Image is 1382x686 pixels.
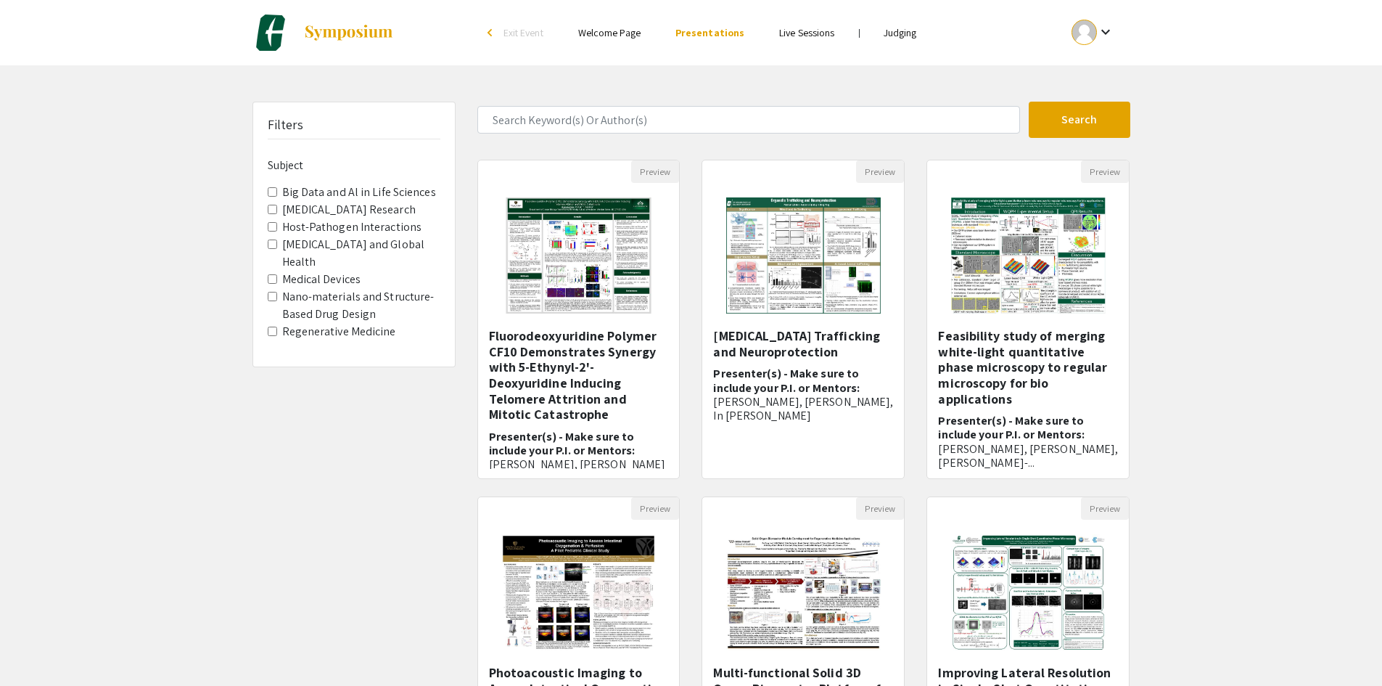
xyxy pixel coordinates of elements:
[1029,102,1130,138] button: Search
[252,15,289,51] img: Charlotte Biomedical Sciences Symposium 2025
[856,497,904,520] button: Preview
[489,457,666,472] span: [PERSON_NAME], [PERSON_NAME]
[702,160,905,479] div: Open Presentation <p>Organelle Trafficking and Neuroprotection</p>
[937,183,1120,328] img: <p><strong>Feasibility study of merging white-light quantitative phase microscopy to regular micr...
[488,28,496,37] div: arrow_back_ios
[926,160,1130,479] div: Open Presentation <p><strong>Feasibility study of merging white-light quantitative phase microsco...
[631,160,679,183] button: Preview
[713,328,893,359] h5: [MEDICAL_DATA] Trafficking and Neuroprotection
[713,367,893,422] h6: Presenter(s) - Make sure to include your P.I. or Mentors:
[252,15,394,51] a: Charlotte Biomedical Sciences Symposium 2025
[1097,23,1114,41] mat-icon: Expand account dropdown
[712,520,895,665] img: <p><span style="color: rgb(0, 0, 0);">Multi-functional Solid 3D Organ Bioreactor Platform for Reg...
[489,328,669,422] h5: Fluorodeoxyuridine Polymer CF10 Demonstrates Synergy with 5-Ethynyl-2'-Deoxyuridine Inducing Telo...
[713,394,893,423] span: [PERSON_NAME], [PERSON_NAME], In [PERSON_NAME]
[856,160,904,183] button: Preview
[1056,16,1130,49] button: Expand account dropdown
[282,201,416,219] label: [MEDICAL_DATA] Research
[282,184,436,201] label: Big Data and Al in Life Sciences
[268,117,304,133] h5: Filters
[303,24,394,41] img: Symposium by ForagerOne
[852,26,866,39] li: |
[938,414,1118,470] h6: Presenter(s) - Make sure to include your P.I. or Mentors:
[282,323,396,340] label: Regenerative Medicine
[631,497,679,520] button: Preview
[489,430,669,472] h6: Presenter(s) - Make sure to include your P.I. or Mentors:
[779,26,834,39] a: Live Sessions
[503,26,543,39] span: Exit Event
[282,236,440,271] label: [MEDICAL_DATA] and Global Health
[1081,497,1129,520] button: Preview
[477,160,680,479] div: Open Presentation <p class="ql-align-center">Fluorodeoxyuridine Polymer CF10 Demonstrates Synergy...
[938,441,1118,470] span: [PERSON_NAME], [PERSON_NAME], [PERSON_NAME]-...
[938,328,1118,407] h5: Feasibility study of merging white-light quantitative phase microscopy to regular microscopy for ...
[675,26,744,39] a: Presentations
[282,271,361,288] label: Medical Devices
[11,621,62,675] iframe: Chat
[282,219,422,236] label: Host-Pathogen Interactions
[487,520,670,665] img: <p>Photoacoustic Imaging to Assess Intestinal Oxygenation &amp; Perfusion:&nbsp;</p><p>A Pilot Pe...
[937,520,1120,665] img: <p class="ql-align-justify">Improving Lateral Resolution in Single-Shot Quantitative Phase Micros...
[578,26,641,39] a: Welcome Page
[489,183,668,328] img: <p class="ql-align-center">Fluorodeoxyuridine Polymer CF10 Demonstrates Synergy with 5-Ethynyl-2'...
[268,158,440,172] h6: Subject
[884,26,917,39] a: Judging
[477,106,1020,134] input: Search Keyword(s) Or Author(s)
[712,183,895,328] img: <p>Organelle Trafficking and Neuroprotection</p>
[1081,160,1129,183] button: Preview
[282,288,440,323] label: Nano-materials and Structure-Based Drug Design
